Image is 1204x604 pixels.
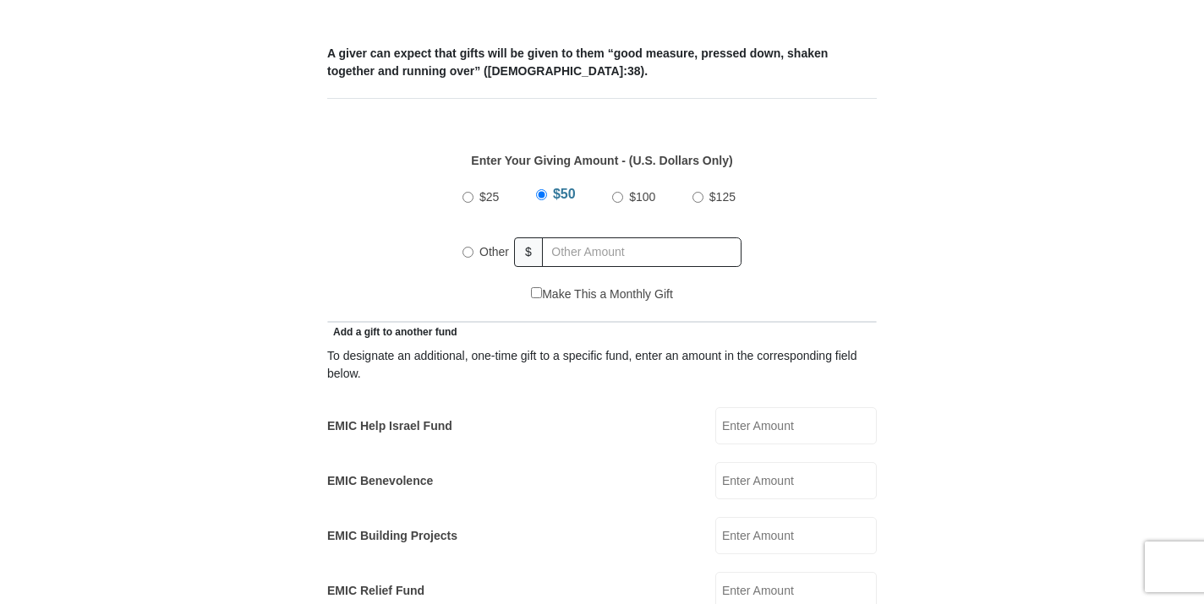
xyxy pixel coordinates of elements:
span: Add a gift to another fund [327,326,457,338]
input: Make This a Monthly Gift [531,287,542,298]
input: Enter Amount [715,462,877,499]
strong: Enter Your Giving Amount - (U.S. Dollars Only) [471,154,732,167]
span: $50 [553,187,576,201]
label: EMIC Help Israel Fund [327,417,452,435]
div: To designate an additional, one-time gift to a specific fund, enter an amount in the correspondin... [327,347,877,383]
label: EMIC Building Projects [327,527,457,545]
span: $125 [709,190,736,204]
input: Other Amount [542,237,742,267]
span: $25 [479,190,499,204]
input: Enter Amount [715,517,877,554]
label: Make This a Monthly Gift [531,286,673,303]
input: Enter Amount [715,407,877,444]
span: Other [479,245,509,258]
span: $100 [629,190,655,204]
span: $ [514,237,543,267]
label: EMIC Benevolence [327,472,433,490]
b: A giver can expect that gifts will be given to them “good measure, pressed down, shaken together ... [327,46,828,78]
label: EMIC Relief Fund [327,582,424,600]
